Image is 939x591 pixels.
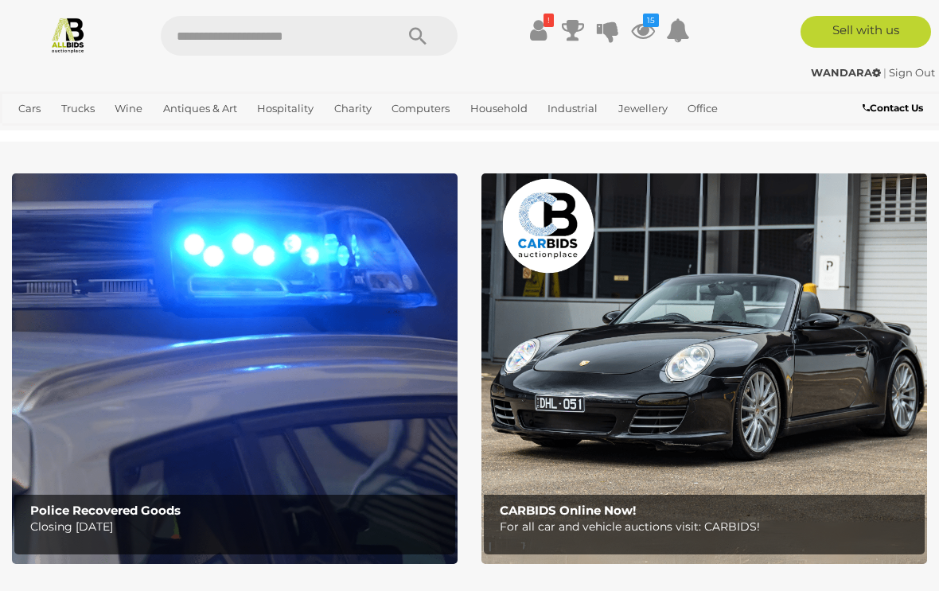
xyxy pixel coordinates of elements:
[65,122,191,148] a: [GEOGRAPHIC_DATA]
[378,16,458,56] button: Search
[811,66,883,79] a: WANDARA
[12,173,458,564] img: Police Recovered Goods
[251,95,320,122] a: Hospitality
[889,66,935,79] a: Sign Out
[643,14,659,27] i: 15
[157,95,244,122] a: Antiques & Art
[30,503,181,518] b: Police Recovered Goods
[811,66,881,79] strong: WANDARA
[30,517,448,537] p: Closing [DATE]
[12,95,47,122] a: Cars
[612,95,674,122] a: Jewellery
[500,517,918,537] p: For all car and vehicle auctions visit: CARBIDS!
[863,99,927,117] a: Contact Us
[526,16,550,45] a: !
[631,16,655,45] a: 15
[863,102,923,114] b: Contact Us
[481,173,927,564] img: CARBIDS Online Now!
[544,14,554,27] i: !
[681,95,724,122] a: Office
[541,95,604,122] a: Industrial
[12,122,57,148] a: Sports
[801,16,931,48] a: Sell with us
[464,95,534,122] a: Household
[481,173,927,564] a: CARBIDS Online Now! CARBIDS Online Now! For all car and vehicle auctions visit: CARBIDS!
[12,173,458,564] a: Police Recovered Goods Police Recovered Goods Closing [DATE]
[328,95,378,122] a: Charity
[108,95,149,122] a: Wine
[49,16,87,53] img: Allbids.com.au
[883,66,886,79] span: |
[500,503,636,518] b: CARBIDS Online Now!
[385,95,456,122] a: Computers
[55,95,101,122] a: Trucks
